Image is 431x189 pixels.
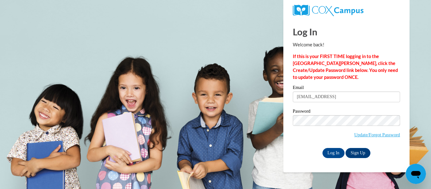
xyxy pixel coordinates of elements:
a: Update/Forgot Password [354,132,400,137]
label: Password [293,109,400,115]
p: Welcome back! [293,41,400,48]
iframe: Button to launch messaging window [406,164,426,184]
input: Log In [322,148,345,158]
h1: Log In [293,25,400,38]
a: Sign Up [345,148,370,158]
img: COX Campus [293,5,363,16]
strong: If this is your FIRST TIME logging in to the [GEOGRAPHIC_DATA][PERSON_NAME], click the Create/Upd... [293,54,398,80]
label: Email [293,85,400,92]
a: COX Campus [293,5,400,16]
